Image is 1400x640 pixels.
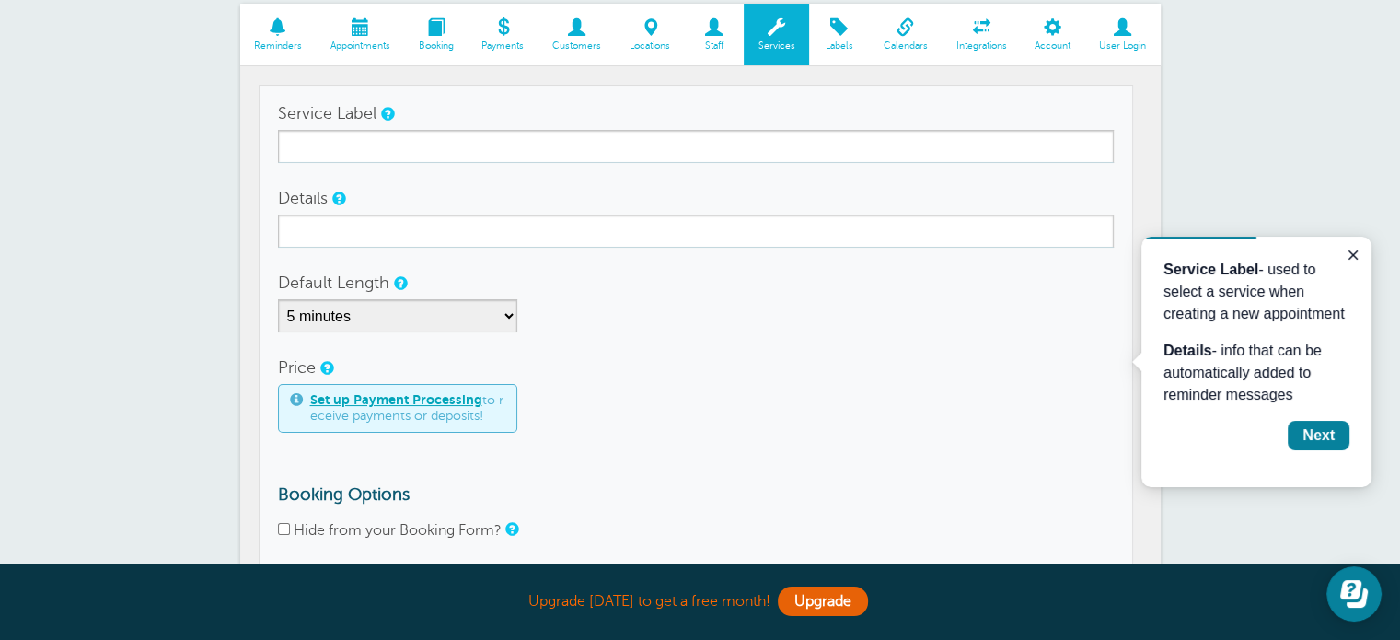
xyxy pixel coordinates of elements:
a: User Login [1085,4,1161,65]
a: Reminders [240,4,317,65]
a: Calendars [869,4,942,65]
a: Payments [468,4,538,65]
label: Default Length [278,274,389,291]
a: Upgrade [778,587,868,616]
span: User Login [1094,41,1151,52]
a: Account [1021,4,1085,65]
span: Reminders [249,41,307,52]
a: Locations [616,4,685,65]
iframe: Resource center [1326,566,1382,622]
a: Integrations [942,4,1021,65]
label: Service Label [278,105,376,122]
a: Appointments [316,4,404,65]
span: Integrations [951,41,1012,52]
span: Payments [477,41,529,52]
iframe: tooltip [1141,237,1371,487]
a: Check the box to hide this service from customers using your booking form. [505,523,516,535]
a: Customers [538,4,616,65]
span: Staff [693,41,735,52]
span: Locations [625,41,676,52]
h3: Booking Options [278,484,1114,505]
span: Appointments [325,41,395,52]
a: An optional default price for appointments for the service. (You can override this default price ... [320,362,331,374]
span: Booking [413,41,458,52]
label: Details [278,190,328,206]
a: The service label is not visible to your customer. You will use it to select a service in the app... [381,108,392,120]
div: Upgrade [DATE] to get a free month! [240,582,1161,622]
a: The service details will be added to your customer's reminder message if you add the Service tag ... [332,192,343,204]
span: Customers [548,41,607,52]
a: Staff [684,4,744,65]
span: to receive payments or deposits! [310,392,505,425]
span: Calendars [878,41,932,52]
label: Price [278,359,316,376]
span: Labels [818,41,860,52]
a: Set up Payment Processing [310,392,482,407]
span: Services [753,41,800,52]
label: Hide from your Booking Form? [294,522,502,539]
a: Booking [404,4,468,65]
a: Labels [809,4,869,65]
span: Account [1030,41,1076,52]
